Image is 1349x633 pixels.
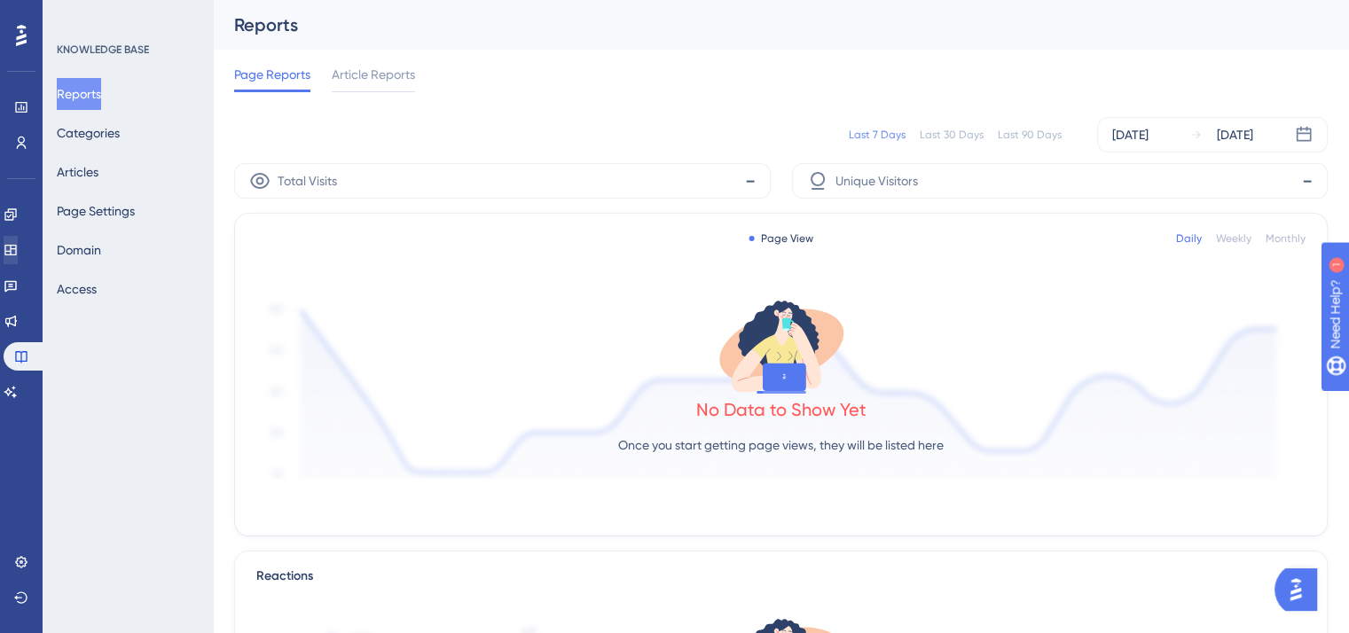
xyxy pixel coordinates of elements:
button: Articles [57,156,98,188]
span: - [745,167,756,195]
p: Once you start getting page views, they will be listed here [618,434,944,456]
div: Monthly [1266,231,1306,246]
div: KNOWLEDGE BASE [57,43,149,57]
iframe: UserGuiding AI Assistant Launcher [1274,563,1328,616]
div: Page View [749,231,813,246]
div: No Data to Show Yet [696,397,867,422]
span: - [1302,167,1313,195]
span: Article Reports [332,64,415,85]
div: Last 90 Days [998,128,1062,142]
span: Page Reports [234,64,310,85]
div: 1 [123,9,129,23]
button: Access [57,273,97,305]
button: Page Settings [57,195,135,227]
div: [DATE] [1217,124,1253,145]
div: Reports [234,12,1283,37]
button: Categories [57,117,120,149]
div: Last 30 Days [920,128,984,142]
button: Domain [57,234,101,266]
span: Total Visits [278,170,337,191]
div: Reactions [256,566,1306,587]
span: Need Help? [42,4,111,26]
div: Last 7 Days [849,128,906,142]
div: Daily [1176,231,1202,246]
span: Unique Visitors [835,170,918,191]
div: Weekly [1216,231,1251,246]
div: [DATE] [1112,124,1149,145]
button: Reports [57,78,101,110]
